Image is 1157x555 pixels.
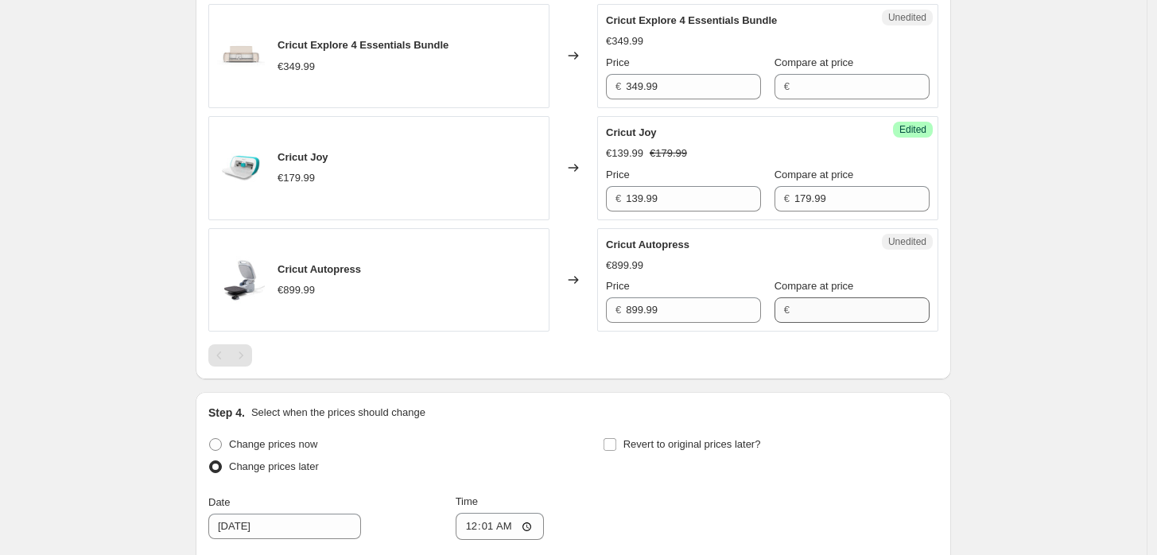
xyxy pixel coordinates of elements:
[251,405,425,421] p: Select when the prices should change
[606,280,630,292] span: Price
[606,126,657,138] span: Cricut Joy
[606,146,643,161] div: €139.99
[278,170,315,186] div: €179.99
[784,304,790,316] span: €
[278,59,315,75] div: €349.99
[278,151,328,163] span: Cricut Joy
[784,80,790,92] span: €
[615,80,621,92] span: €
[623,438,761,450] span: Revert to original prices later?
[606,56,630,68] span: Price
[456,495,478,507] span: Time
[888,235,926,248] span: Unedited
[775,56,854,68] span: Compare at price
[229,438,317,450] span: Change prices now
[217,144,265,192] img: 4_1_80x.jpg
[217,256,265,304] img: pdp_vulcan_en_vulcan-on-white_1_80x.jpg
[208,405,245,421] h2: Step 4.
[229,460,319,472] span: Change prices later
[606,14,777,26] span: Cricut Explore 4 Essentials Bundle
[278,282,315,298] div: €899.99
[208,514,361,539] input: 10/4/2025
[606,169,630,180] span: Price
[208,496,230,508] span: Date
[278,263,361,275] span: Cricut Autopress
[784,192,790,204] span: €
[650,146,687,161] strike: €179.99
[208,344,252,367] nav: Pagination
[775,280,854,292] span: Compare at price
[606,33,643,49] div: €349.99
[606,239,689,250] span: Cricut Autopress
[899,123,926,136] span: Edited
[615,304,621,316] span: €
[456,513,545,540] input: 12:00
[615,192,621,204] span: €
[278,39,448,51] span: Cricut Explore 4 Essentials Bundle
[888,11,926,24] span: Unedited
[775,169,854,180] span: Compare at price
[606,258,643,274] div: €899.99
[217,32,265,80] img: 1_E4_Hero_80x.jpg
